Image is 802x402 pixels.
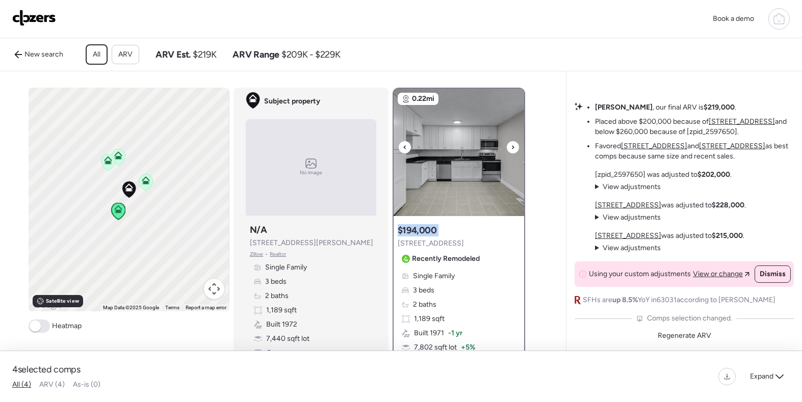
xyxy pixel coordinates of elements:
span: Built 1971 [414,328,444,338]
span: Garage [266,348,290,358]
span: View adjustments [603,244,661,252]
span: SFHs are YoY in 63031 according to [PERSON_NAME] [583,295,775,305]
span: Single Family [265,262,307,273]
span: 3 beds [265,277,287,287]
span: Recently Remodeled [412,254,480,264]
span: Satellite view [46,297,79,305]
span: Map Data ©2025 Google [103,305,159,310]
span: Regenerate ARV [658,331,711,340]
span: 2 baths [413,300,436,310]
span: View adjustments [603,213,661,222]
summary: View adjustments [595,182,661,192]
span: • [265,250,268,258]
span: Built 1972 [266,319,297,330]
span: 4 selected comps [12,363,81,376]
span: ARV (4) [39,380,65,389]
li: Favored and as best comps because same size and recent sales. [595,141,794,162]
a: Report a map error [186,305,226,310]
span: Subject property [264,96,320,106]
span: $209K - $229K [281,48,340,61]
span: Heatmap [52,321,82,331]
span: Using your custom adjustments [589,269,691,279]
img: Google [31,298,65,311]
span: Book a demo [713,14,754,23]
span: [STREET_ADDRESS] [398,238,464,249]
span: ARV [118,49,133,60]
span: -1 yr [448,328,462,338]
summary: View adjustments [595,243,661,253]
span: Expand [750,371,773,382]
strong: [PERSON_NAME] [595,103,653,112]
p: [zpid_2597650] was adjusted to . [595,170,732,180]
a: [STREET_ADDRESS] [699,142,765,150]
span: Realtor [270,250,286,258]
a: View or change [693,269,749,279]
span: 1,189 sqft [414,314,445,324]
span: Zillow [250,250,264,258]
span: 2 baths [265,291,289,301]
span: Single Family [413,271,455,281]
summary: View adjustments [595,212,661,223]
strong: $215,000 [712,231,743,240]
li: Placed above $200,000 because of and below $260,000 because of [zpid_2597650]. [595,117,794,137]
img: Logo [12,10,56,26]
span: 1,189 sqft [266,305,297,315]
li: , our final ARV is . [595,102,736,113]
span: 3 beds [413,285,434,296]
span: View or change [693,269,743,279]
span: + 5% [461,342,475,353]
span: [STREET_ADDRESS][PERSON_NAME] [250,238,373,248]
a: [STREET_ADDRESS] [709,117,775,126]
strong: $228,000 [712,201,744,209]
span: As-is (0) [73,380,100,389]
button: Map camera controls [204,279,224,299]
span: No image [300,169,322,177]
span: 7,440 sqft lot [266,334,309,344]
span: View adjustments [603,182,661,191]
h3: N/A [250,224,267,236]
p: was adjusted to . [595,231,744,241]
a: [STREET_ADDRESS] [595,201,661,209]
a: [STREET_ADDRESS] [621,142,687,150]
span: Comps selection changed. [647,313,732,324]
a: New search [8,46,69,63]
span: 0.22mi [412,94,434,104]
a: [STREET_ADDRESS] [595,231,661,240]
span: up 8.5% [612,296,638,304]
span: ARV Est. [156,48,191,61]
h3: $194,000 [398,224,437,236]
p: was adjusted to . [595,200,746,210]
span: All [93,49,100,60]
strong: $202,000 [697,170,730,179]
span: 7,802 sqft lot [414,342,457,353]
span: New search [24,49,63,60]
span: All (4) [12,380,31,389]
strong: $219,000 [704,103,735,112]
a: Open this area in Google Maps (opens a new window) [31,298,65,311]
span: Dismiss [760,269,786,279]
span: ARV Range [232,48,279,61]
span: $219K [193,48,216,61]
a: Terms (opens in new tab) [165,305,179,310]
